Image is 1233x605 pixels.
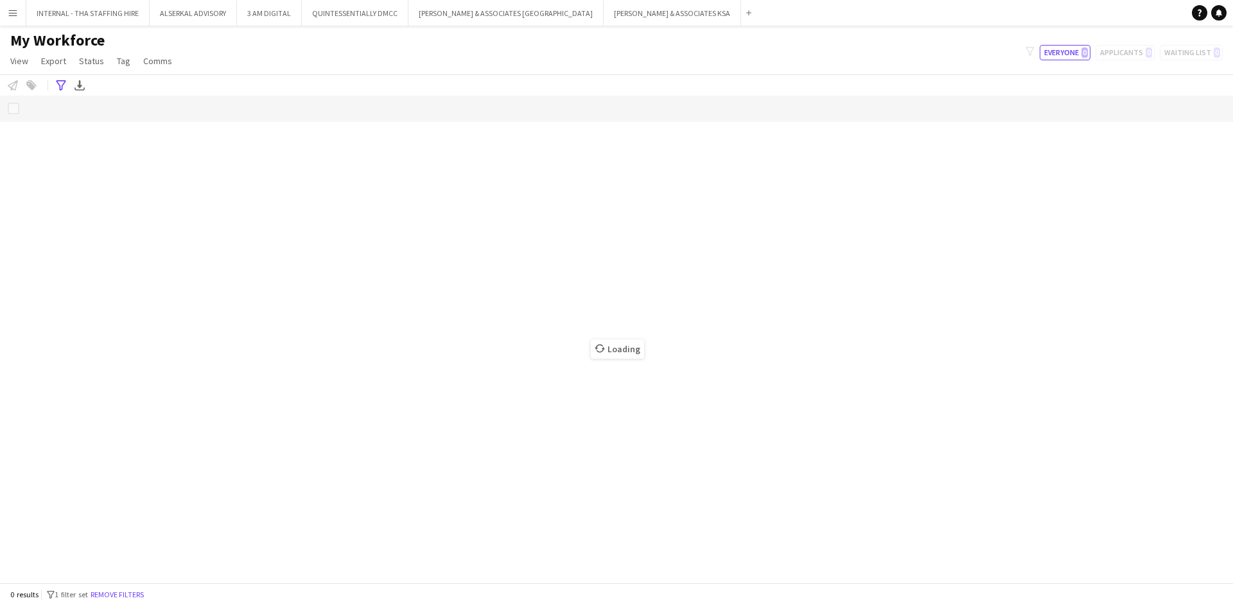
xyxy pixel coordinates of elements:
[604,1,741,26] button: [PERSON_NAME] & ASSOCIATES KSA
[36,53,71,69] a: Export
[138,53,177,69] a: Comms
[26,1,150,26] button: INTERNAL - THA STAFFING HIRE
[5,53,33,69] a: View
[591,339,644,359] span: Loading
[10,31,105,50] span: My Workforce
[112,53,136,69] a: Tag
[79,55,104,67] span: Status
[117,55,130,67] span: Tag
[150,1,237,26] button: ALSERKAL ADVISORY
[72,78,87,93] app-action-btn: Export XLSX
[41,55,66,67] span: Export
[1081,47,1088,58] span: 0
[53,78,69,93] app-action-btn: Advanced filters
[1040,45,1090,60] button: Everyone0
[10,55,28,67] span: View
[88,588,146,602] button: Remove filters
[408,1,604,26] button: [PERSON_NAME] & ASSOCIATES [GEOGRAPHIC_DATA]
[302,1,408,26] button: QUINTESSENTIALLY DMCC
[237,1,302,26] button: 3 AM DIGITAL
[55,590,88,599] span: 1 filter set
[74,53,109,69] a: Status
[143,55,172,67] span: Comms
